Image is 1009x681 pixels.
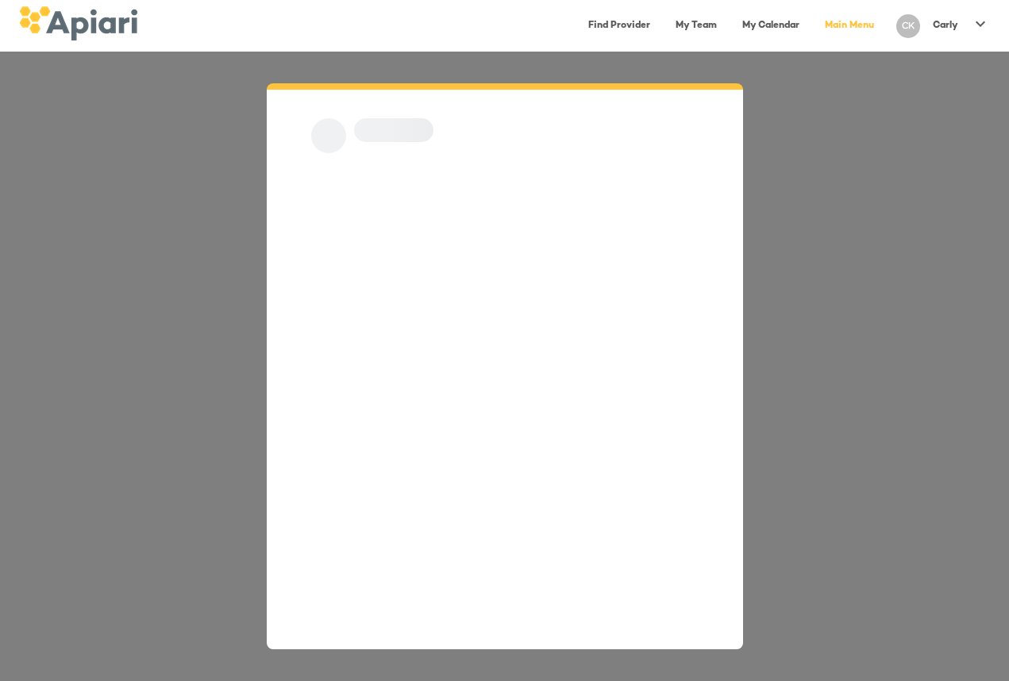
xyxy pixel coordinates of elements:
[579,10,660,42] a: Find Provider
[933,19,958,33] p: Carly
[896,14,920,38] div: CK
[733,10,809,42] a: My Calendar
[666,10,726,42] a: My Team
[815,10,884,42] a: Main Menu
[19,6,137,40] img: logo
